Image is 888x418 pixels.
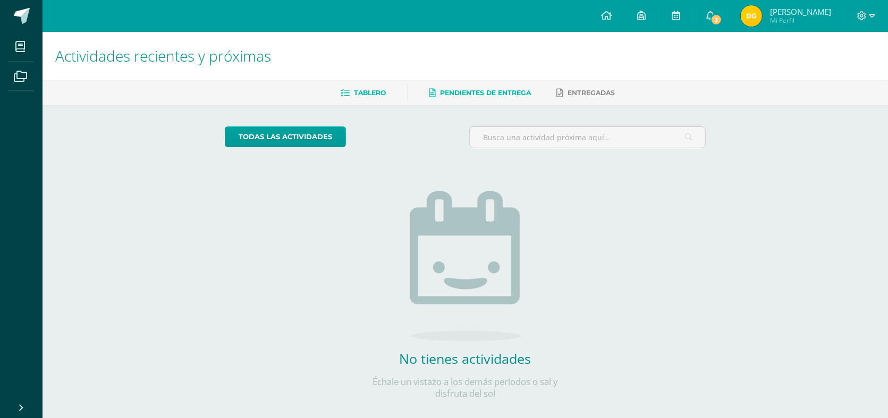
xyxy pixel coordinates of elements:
span: Entregadas [568,89,615,97]
span: 3 [711,14,722,25]
h2: No tienes actividades [359,349,572,368]
span: Mi Perfil [770,16,831,25]
span: Actividades recientes y próximas [55,46,271,66]
span: Tablero [354,89,386,97]
input: Busca una actividad próxima aquí... [470,127,705,148]
a: Pendientes de entrega [429,84,531,101]
p: Échale un vistazo a los demás períodos o sal y disfruta del sol [359,376,572,399]
a: todas las Actividades [225,126,346,147]
a: Tablero [341,84,386,101]
a: Entregadas [557,84,615,101]
img: 2aa95893613ac81e6efe9c2593b187dc.png [741,5,762,27]
img: no_activities.png [410,191,521,341]
span: Pendientes de entrega [441,89,531,97]
span: [PERSON_NAME] [770,6,831,17]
